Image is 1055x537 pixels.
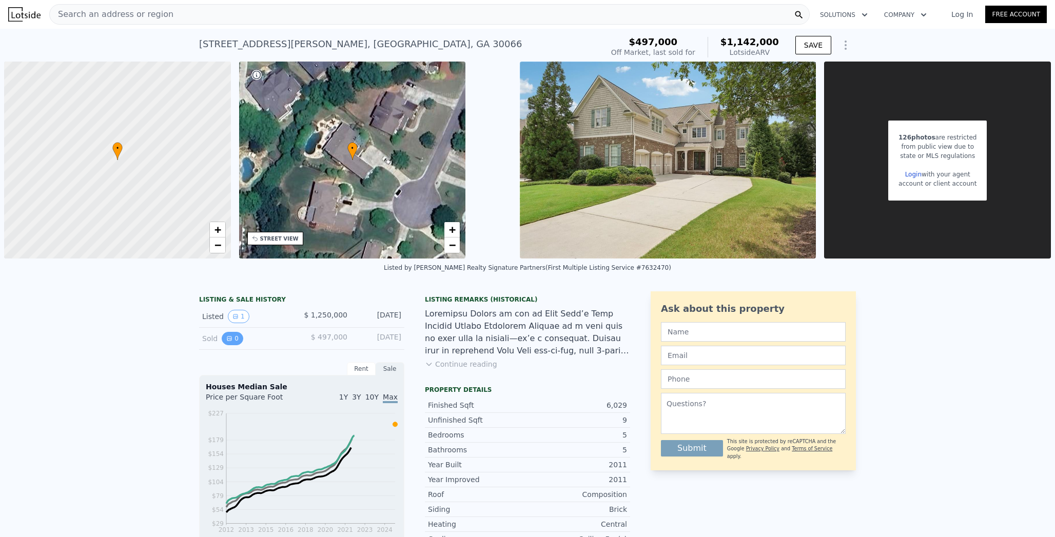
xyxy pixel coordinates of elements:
[202,332,294,345] div: Sold
[112,144,123,153] span: •
[905,171,922,178] a: Login
[212,520,224,527] tspan: $29
[258,526,274,533] tspan: 2015
[520,62,816,258] img: Sale: 167458802 Parcel: 17788818
[347,362,376,375] div: Rent
[661,302,846,316] div: Ask about this property
[210,222,225,237] a: Zoom in
[212,492,224,500] tspan: $79
[527,489,627,500] div: Composition
[527,430,627,440] div: 5
[347,142,358,160] div: •
[746,446,779,451] a: Privacy Policy
[8,7,41,22] img: Lotside
[352,393,361,401] span: 3Y
[629,36,678,47] span: $497,000
[898,133,976,142] div: are restricted
[278,526,294,533] tspan: 2016
[199,37,522,51] div: [STREET_ADDRESS][PERSON_NAME] , [GEOGRAPHIC_DATA] , GA 30066
[428,489,527,500] div: Roof
[347,144,358,153] span: •
[898,179,976,188] div: account or client account
[812,6,876,24] button: Solutions
[206,382,398,392] div: Houses Median Sale
[527,400,627,410] div: 6,029
[377,526,393,533] tspan: 2024
[383,393,398,403] span: Max
[727,438,846,460] div: This site is protected by reCAPTCHA and the Google and apply.
[795,36,831,54] button: SAVE
[527,460,627,470] div: 2011
[527,445,627,455] div: 5
[376,362,404,375] div: Sale
[898,151,976,161] div: state or MLS regulations
[527,504,627,514] div: Brick
[339,393,348,401] span: 1Y
[208,436,224,444] tspan: $179
[208,464,224,471] tspan: $129
[922,171,970,178] span: with your agent
[835,35,856,55] button: Show Options
[661,369,846,389] input: Phone
[611,47,695,57] div: Off Market, last sold for
[208,479,224,486] tspan: $104
[985,6,1047,23] a: Free Account
[720,47,779,57] div: Lotside ARV
[428,445,527,455] div: Bathrooms
[425,359,497,369] button: Continue reading
[876,6,935,24] button: Company
[260,235,299,243] div: STREET VIEW
[939,9,985,19] a: Log In
[449,223,456,236] span: +
[898,134,935,141] span: 126 photos
[792,446,832,451] a: Terms of Service
[384,264,671,271] div: Listed by [PERSON_NAME] Realty Signature Partners (First Multiple Listing Service #7632470)
[428,400,527,410] div: Finished Sqft
[425,308,630,357] div: Loremipsu Dolors am con ad Elit Sedd’e Temp Incidid Utlabo Etdolorem Aliquae ad m veni quis no ex...
[112,142,123,160] div: •
[425,386,630,394] div: Property details
[202,310,294,323] div: Listed
[219,526,235,533] tspan: 2012
[428,430,527,440] div: Bedrooms
[428,474,527,485] div: Year Improved
[428,519,527,529] div: Heating
[298,526,314,533] tspan: 2018
[228,310,249,323] button: View historical data
[365,393,379,401] span: 10Y
[661,346,846,365] input: Email
[50,8,173,21] span: Search an address or region
[898,142,976,151] div: from public view due to
[208,450,224,458] tspan: $154
[304,311,347,319] span: $ 1,250,000
[720,36,779,47] span: $1,142,000
[444,237,460,253] a: Zoom out
[527,474,627,485] div: 2011
[449,238,456,251] span: −
[214,238,221,251] span: −
[661,322,846,342] input: Name
[527,519,627,529] div: Central
[210,237,225,253] a: Zoom out
[527,415,627,425] div: 9
[238,526,254,533] tspan: 2013
[318,526,334,533] tspan: 2020
[337,526,353,533] tspan: 2021
[222,332,243,345] button: View historical data
[428,460,527,470] div: Year Built
[661,440,723,456] button: Submit
[428,415,527,425] div: Unfinished Sqft
[208,410,224,417] tspan: $227
[356,310,401,323] div: [DATE]
[425,295,630,304] div: Listing Remarks (Historical)
[356,332,401,345] div: [DATE]
[199,295,404,306] div: LISTING & SALE HISTORY
[212,506,224,513] tspan: $54
[444,222,460,237] a: Zoom in
[206,392,302,408] div: Price per Square Foot
[428,504,527,514] div: Siding
[214,223,221,236] span: +
[311,333,347,341] span: $ 497,000
[357,526,373,533] tspan: 2023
